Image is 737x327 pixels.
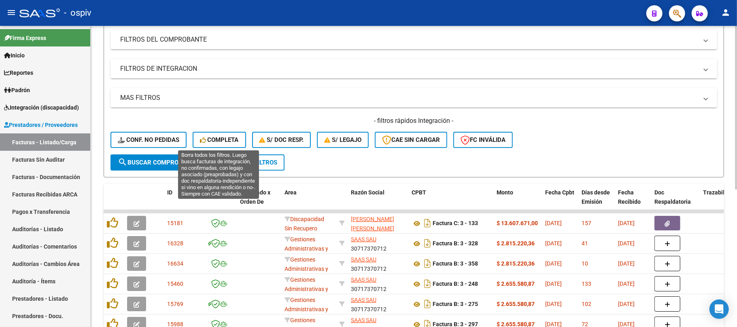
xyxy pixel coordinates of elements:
span: Fecha Recibido [618,189,641,205]
mat-expansion-panel-header: FILTROS DEL COMPROBANTE [110,30,717,49]
span: 41 [582,240,588,247]
datatable-header-cell: Area [281,184,336,219]
span: SAAS SAU [351,236,376,243]
span: [DATE] [618,220,635,226]
span: [DATE] [545,281,562,287]
i: Descargar documento [422,297,433,310]
i: Descargar documento [422,237,433,250]
button: CAE SIN CARGAR [375,132,447,148]
div: 27374656967 [351,215,405,232]
span: Conf. no pedidas [118,136,179,143]
mat-panel-title: MAS FILTROS [120,93,698,102]
span: CAE SIN CARGAR [382,136,440,143]
h4: - filtros rápidos Integración - [110,116,717,125]
strong: Factura B: 3 - 328 [433,241,478,247]
span: Area [285,189,297,196]
span: CPBT [412,189,426,196]
span: Gestiones Administrativas y Otros [285,297,328,322]
span: ID [167,189,172,196]
datatable-header-cell: ID [164,184,204,219]
span: Buscar Comprobante [118,159,198,166]
mat-icon: person [721,8,731,17]
strong: Factura B: 3 - 275 [433,301,478,308]
span: Borrar Filtros [219,159,277,166]
span: 15181 [167,220,183,226]
span: Fecha Cpbt [545,189,574,196]
button: FC Inválida [453,132,513,148]
div: 30717370712 [351,235,405,252]
span: [DATE] [545,240,562,247]
span: [DATE] [618,301,635,307]
span: Integración (discapacidad) [4,103,79,112]
span: Doc Respaldatoria [654,189,691,205]
datatable-header-cell: CAE [204,184,237,219]
span: Trazabilidad [703,189,736,196]
strong: $ 2.815.220,36 [497,260,535,267]
button: Buscar Comprobante [110,154,205,171]
span: [PERSON_NAME] [PERSON_NAME] [351,216,394,232]
strong: Factura B: 3 - 248 [433,281,478,287]
strong: Factura C: 3 - 133 [433,220,478,227]
datatable-header-cell: Facturado x Orden De [237,184,281,219]
div: Open Intercom Messenger [709,300,729,319]
span: [DATE] [545,301,562,307]
span: FC Inválida [461,136,505,143]
span: Inicio [4,51,25,60]
span: Gestiones Administrativas y Otros [285,236,328,261]
span: Gestiones Administrativas y Otros [285,276,328,302]
i: Descargar documento [422,277,433,290]
datatable-header-cell: Días desde Emisión [578,184,615,219]
button: Completa [193,132,246,148]
div: 30717370712 [351,295,405,312]
span: Facturado x Orden De [240,189,270,205]
datatable-header-cell: Razón Social [348,184,408,219]
i: Descargar documento [422,257,433,270]
mat-icon: menu [6,8,16,17]
span: 157 [582,220,591,226]
span: 16634 [167,260,183,267]
strong: $ 13.607.671,00 [497,220,538,226]
span: [DATE] [618,260,635,267]
span: Firma Express [4,34,46,42]
span: Gestiones Administrativas y Otros [285,256,328,281]
mat-panel-title: FILTROS DEL COMPROBANTE [120,35,698,44]
mat-icon: delete [219,157,229,167]
span: 16328 [167,240,183,247]
span: Reportes [4,68,33,77]
strong: Factura B: 3 - 358 [433,261,478,267]
span: Prestadores / Proveedores [4,120,78,129]
span: [DATE] [545,220,562,226]
span: SAAS SAU [351,297,376,303]
strong: $ 2.815.220,36 [497,240,535,247]
strong: $ 2.655.580,87 [497,281,535,287]
datatable-header-cell: Fecha Recibido [615,184,651,219]
span: 10 [582,260,588,267]
datatable-header-cell: CPBT [408,184,493,219]
div: 30717370712 [351,275,405,292]
span: Completa [200,136,239,143]
datatable-header-cell: Fecha Cpbt [542,184,578,219]
span: 15460 [167,281,183,287]
datatable-header-cell: Monto [493,184,542,219]
span: 102 [582,301,591,307]
mat-expansion-panel-header: MAS FILTROS [110,88,717,108]
span: 15769 [167,301,183,307]
span: Días desde Emisión [582,189,610,205]
span: SAAS SAU [351,317,376,323]
button: S/ legajo [317,132,369,148]
span: SAAS SAU [351,256,376,263]
span: [DATE] [618,281,635,287]
span: S/ legajo [324,136,361,143]
span: 133 [582,281,591,287]
span: Padrón [4,86,30,95]
i: Descargar documento [422,217,433,230]
span: S/ Doc Resp. [259,136,304,143]
datatable-header-cell: Doc Respaldatoria [651,184,700,219]
span: [DATE] [545,260,562,267]
button: S/ Doc Resp. [252,132,311,148]
button: Borrar Filtros [212,154,285,171]
span: Monto [497,189,513,196]
span: [DATE] [618,240,635,247]
mat-panel-title: FILTROS DE INTEGRACION [120,64,698,73]
span: SAAS SAU [351,276,376,283]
